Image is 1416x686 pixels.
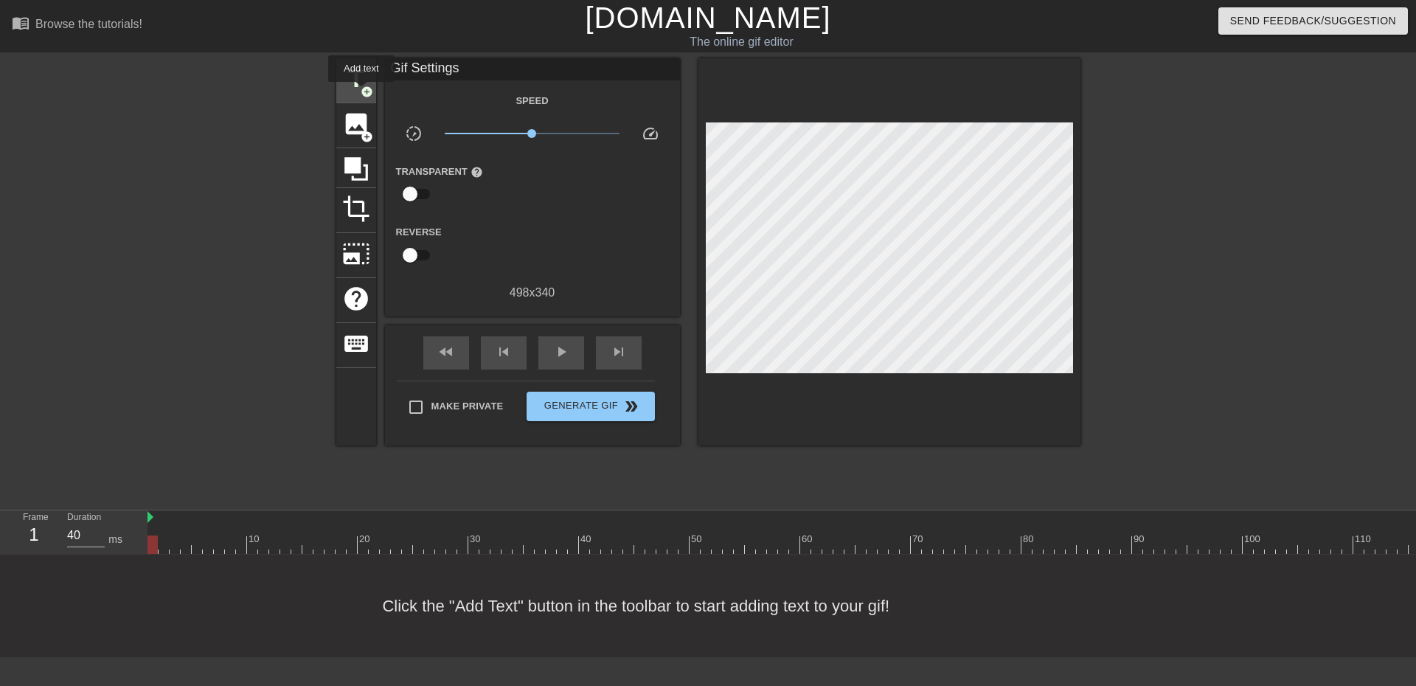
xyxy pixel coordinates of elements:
div: 30 [470,532,483,547]
span: photo_size_select_large [342,240,370,268]
div: 110 [1355,532,1373,547]
span: crop [342,195,370,223]
span: keyboard [342,330,370,358]
span: skip_next [610,343,628,361]
div: Frame [12,510,56,553]
span: Generate Gif [532,398,648,415]
span: skip_previous [495,343,513,361]
span: help [342,285,370,313]
span: double_arrow [622,398,640,415]
a: Browse the tutorials! [12,14,142,37]
label: Duration [67,513,101,522]
button: Generate Gif [527,392,654,421]
span: add_circle [361,131,373,143]
span: fast_rewind [437,343,455,361]
div: 90 [1134,532,1147,547]
div: 60 [802,532,815,547]
div: ms [108,532,122,547]
div: 498 x 340 [385,284,680,302]
a: [DOMAIN_NAME] [585,1,830,34]
div: The online gif editor [479,33,1004,51]
button: Send Feedback/Suggestion [1218,7,1408,35]
div: 10 [249,532,262,547]
span: slow_motion_video [405,125,423,142]
div: 40 [580,532,594,547]
label: Speed [516,94,548,108]
span: play_arrow [552,343,570,361]
span: speed [642,125,659,142]
span: help [471,166,483,179]
div: 80 [1023,532,1036,547]
span: Make Private [431,399,504,414]
label: Transparent [396,164,483,179]
span: menu_book [12,14,29,32]
div: 1 [23,522,45,548]
span: title [342,65,370,93]
label: Reverse [396,225,442,240]
div: 70 [912,532,926,547]
div: Gif Settings [385,58,680,80]
div: 50 [691,532,704,547]
div: 100 [1244,532,1263,547]
span: add_circle [361,86,373,98]
span: image [342,110,370,138]
div: 20 [359,532,372,547]
span: Send Feedback/Suggestion [1230,12,1396,30]
div: Browse the tutorials! [35,18,142,30]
